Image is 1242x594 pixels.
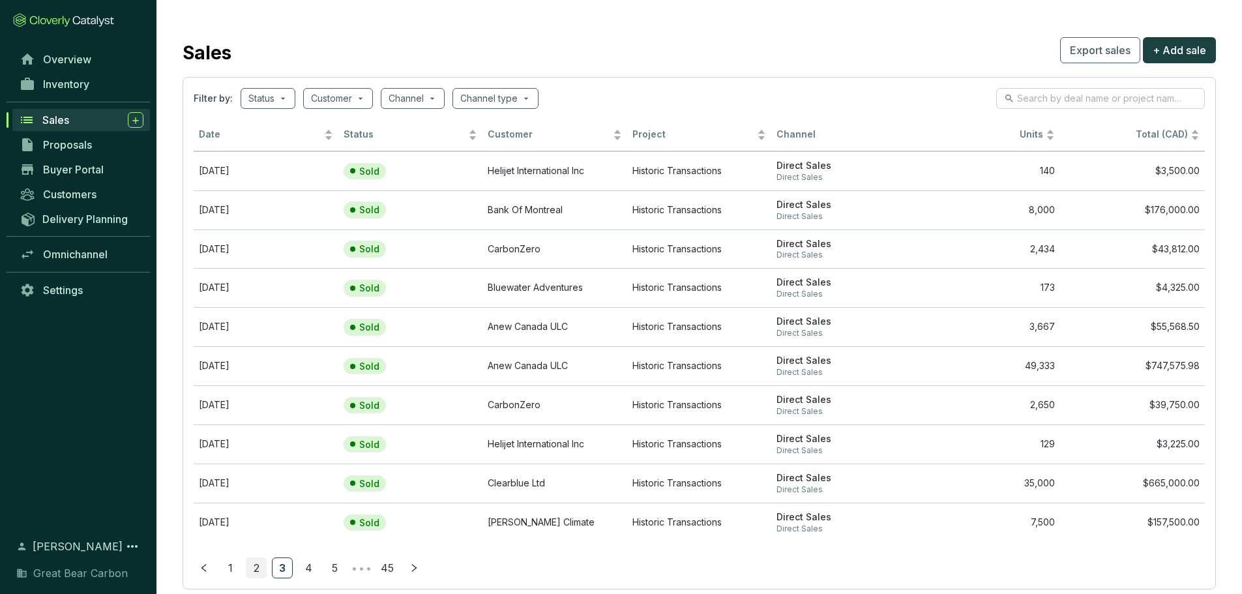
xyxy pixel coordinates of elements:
td: Ostrom Climate [482,503,627,542]
th: Status [338,119,483,151]
a: 3 [273,558,292,578]
li: Previous Page [194,557,214,578]
span: Direct Sales [776,250,911,260]
li: Next Page [404,557,424,578]
td: Historic Transactions [627,464,772,503]
span: Customer [488,128,610,141]
td: 35,000 [916,464,1061,503]
td: $3,500.00 [1060,151,1205,190]
td: 49,333 [916,346,1061,385]
td: Historic Transactions [627,385,772,424]
a: 4 [299,558,318,578]
td: 2,434 [916,230,1061,269]
a: Settings [13,279,150,301]
p: Sold [359,361,379,372]
a: Omnichannel [13,243,150,265]
a: 1 [220,558,240,578]
span: Project [632,128,755,141]
span: Direct Sales [776,316,911,328]
span: Direct Sales [776,445,911,456]
th: Date [194,119,338,151]
a: Inventory [13,73,150,95]
td: Historic Transactions [627,151,772,190]
td: $4,325.00 [1060,268,1205,307]
span: Customers [43,188,96,201]
td: Helijet International Inc [482,424,627,464]
span: Omnichannel [43,248,108,261]
p: Sold [359,517,379,529]
th: Customer [482,119,627,151]
td: 8,000 [916,190,1061,230]
td: Apr 28 2025 [194,464,338,503]
span: Direct Sales [776,238,911,250]
a: Proposals [13,134,150,156]
td: Historic Transactions [627,346,772,385]
p: Sold [359,478,379,490]
li: 4 [298,557,319,578]
button: right [404,557,424,578]
span: Direct Sales [776,160,911,172]
td: $55,568.50 [1060,307,1205,346]
span: Direct Sales [776,524,911,534]
td: Helijet International Inc [482,151,627,190]
td: 140 [916,151,1061,190]
td: May 06 2025 [194,424,338,464]
th: Project [627,119,772,151]
td: Historic Transactions [627,190,772,230]
a: 5 [325,558,344,578]
td: 129 [916,424,1061,464]
span: right [409,563,419,572]
p: Sold [359,321,379,333]
li: 5 [324,557,345,578]
td: Historic Transactions [627,307,772,346]
p: Sold [359,166,379,177]
td: $665,000.00 [1060,464,1205,503]
td: $39,750.00 [1060,385,1205,424]
span: Total (CAD) [1136,128,1188,140]
td: $43,812.00 [1060,230,1205,269]
a: Customers [13,183,150,205]
td: May 27 2025 [194,190,338,230]
span: Status [344,128,466,141]
span: Direct Sales [776,199,911,211]
span: Direct Sales [776,289,911,299]
span: Overview [43,53,91,66]
span: Direct Sales [776,484,911,495]
li: 2 [246,557,267,578]
span: Export sales [1070,42,1131,58]
p: Sold [359,400,379,411]
h2: Sales [183,39,231,67]
td: Historic Transactions [627,503,772,542]
td: 3,667 [916,307,1061,346]
span: Direct Sales [776,406,911,417]
td: Historic Transactions [627,268,772,307]
td: Anew Canada ULC [482,307,627,346]
input: Search by deal name or project name... [1017,91,1185,106]
th: Channel [771,119,916,151]
td: Clearblue Ltd [482,464,627,503]
td: 173 [916,268,1061,307]
button: Export sales [1060,37,1140,63]
span: [PERSON_NAME] [33,539,123,554]
a: Overview [13,48,150,70]
th: Units [916,119,1061,151]
span: Sales [42,113,69,126]
td: CarbonZero [482,385,627,424]
span: Filter by: [194,92,233,105]
td: Anew Canada ULC [482,346,627,385]
span: Proposals [43,138,92,151]
td: CarbonZero [482,230,627,269]
li: 3 [272,557,293,578]
td: $176,000.00 [1060,190,1205,230]
span: left [200,563,209,572]
p: Sold [359,282,379,294]
td: Jun 03 2025 [194,151,338,190]
button: + Add sale [1143,37,1216,63]
td: 7,500 [916,503,1061,542]
span: Delivery Planning [42,213,128,226]
span: + Add sale [1153,42,1206,58]
span: Direct Sales [776,328,911,338]
span: Buyer Portal [43,163,104,176]
span: Direct Sales [776,511,911,524]
td: May 12 2025 [194,307,338,346]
